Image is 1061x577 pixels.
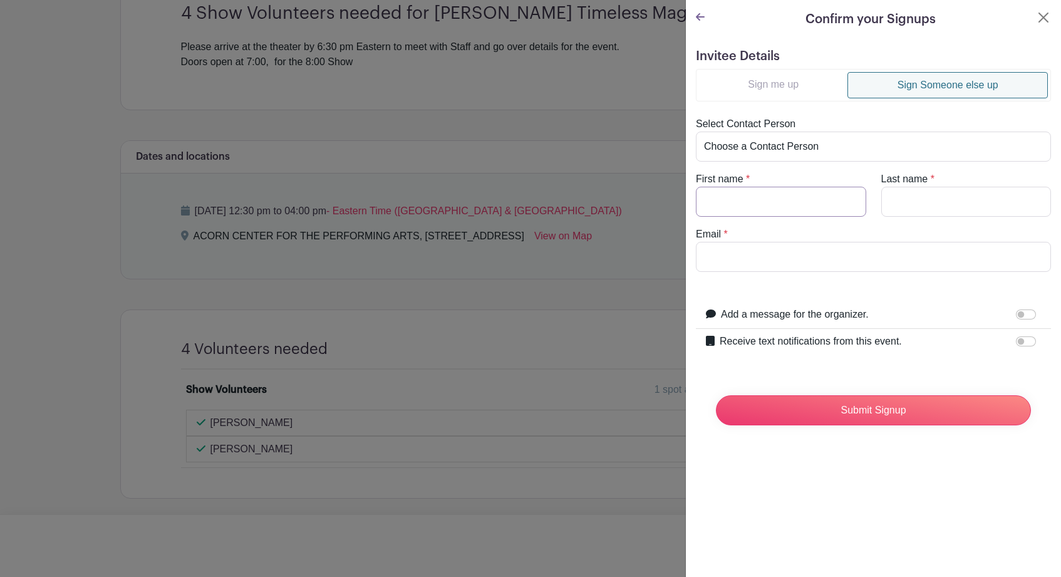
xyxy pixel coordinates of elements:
input: Submit Signup [716,395,1031,425]
label: First name [696,172,743,187]
label: Last name [881,172,928,187]
label: Add a message for the organizer. [721,307,869,322]
a: Sign me up [699,72,847,97]
label: Select Contact Person [696,117,795,132]
button: Close [1036,10,1051,25]
h5: Invitee Details [696,49,1051,64]
label: Email [696,227,721,242]
label: Receive text notifications from this event. [720,334,902,349]
a: Sign Someone else up [847,72,1048,98]
h5: Confirm your Signups [805,10,936,29]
